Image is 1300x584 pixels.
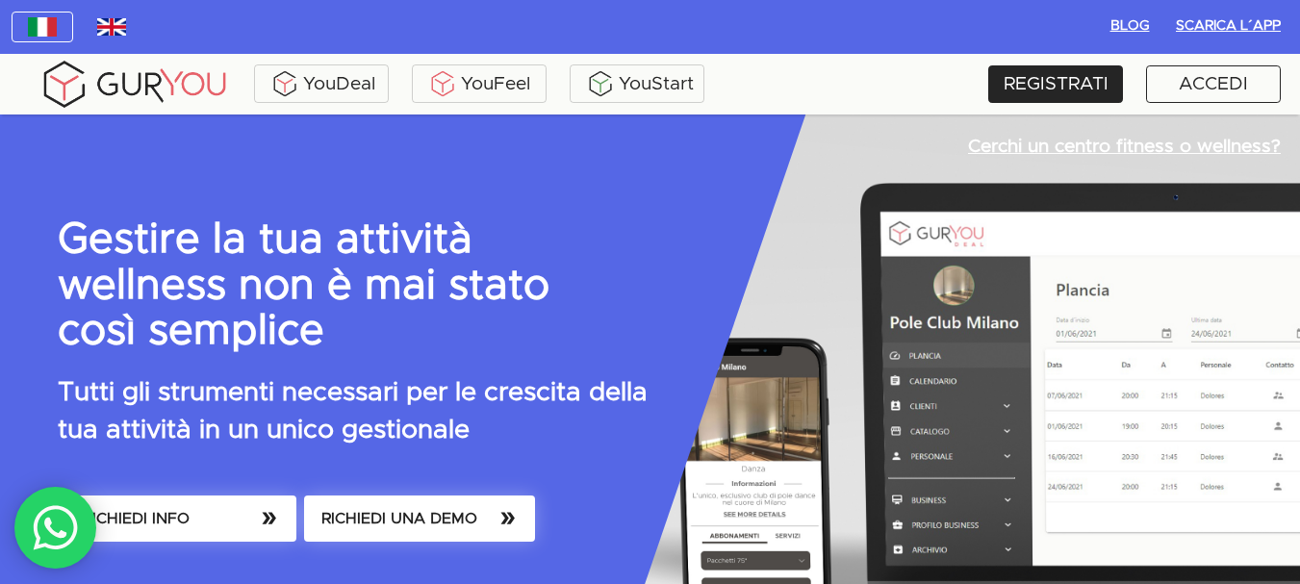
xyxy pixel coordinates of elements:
img: gyLogo01.5aaa2cff.png [38,58,231,111]
button: RICHIEDI INFO [65,495,296,542]
span: RICHIEDI INFO [83,505,279,532]
p: Gestire la tua attività wellness non è mai stato così semplice [58,217,625,355]
div: YouFeel [417,69,542,98]
a: RICHIEDI INFO [62,492,300,571]
div: YouStart [574,69,700,98]
a: YouStart [570,64,704,103]
div: YouDeal [259,69,384,98]
button: RICHIEDI UNA DEMO [304,495,535,542]
a: Cerchi un centro fitness o wellness? [949,114,1300,179]
img: wDv7cRK3VHVvwAAACV0RVh0ZGF0ZTpjcmVhdGUAMjAxOC0wMy0yNVQwMToxNzoxMiswMDowMGv4vjwAAAAldEVYdGRhdGU6bW... [97,18,126,36]
img: BxzlDwAAAAABJRU5ErkJggg== [586,69,615,98]
a: YouFeel [412,64,547,103]
iframe: Chat Widget [1204,492,1300,584]
p: Tutti gli strumenti necessari per le crescita della tua attività in un unico gestionale [58,374,681,449]
img: KDuXBJLpDstiOJIlCPq11sr8c6VfEN1ke5YIAoPlCPqmrDPlQeIQgHlNqkP7FCiAKJQRHlC7RCaiHTHAlEEQLmFuo+mIt2xQB... [428,69,457,98]
a: ACCEDI [1146,65,1281,103]
img: ALVAdSatItgsAAAAAElFTkSuQmCC [270,69,299,98]
img: italy.83948c3f.jpg [28,17,57,37]
span: BLOG [1107,14,1153,38]
p: Cerchi un centro fitness o wellness? [968,134,1281,160]
a: RICHIEDI UNA DEMO [300,492,539,571]
button: BLOG [1099,12,1160,42]
span: Scarica l´App [1176,14,1281,38]
img: whatsAppIcon.04b8739f.svg [32,504,80,552]
button: Scarica l´App [1168,12,1288,42]
a: YouDeal [254,64,389,103]
a: REGISTRATI [988,65,1123,103]
span: RICHIEDI UNA DEMO [321,505,518,532]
